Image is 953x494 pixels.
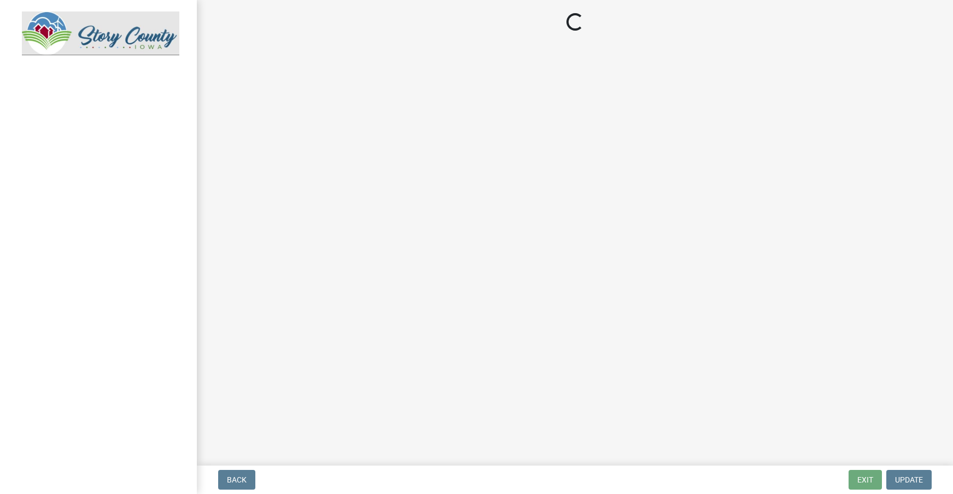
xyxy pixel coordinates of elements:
img: Story County, Iowa [22,11,179,55]
span: Back [227,475,247,484]
button: Update [886,470,932,490]
span: Update [895,475,923,484]
button: Back [218,470,255,490]
button: Exit [849,470,882,490]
